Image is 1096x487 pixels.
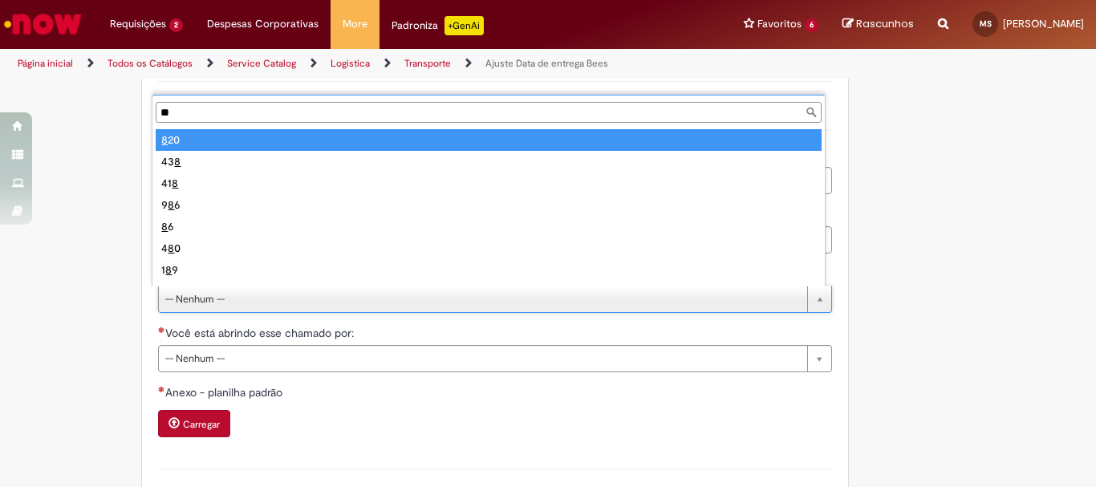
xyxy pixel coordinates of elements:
[168,241,174,255] span: 8
[172,176,178,190] span: 8
[156,281,822,302] div: 35
[156,237,822,259] div: 4 0
[168,197,174,212] span: 8
[152,126,825,286] ul: Código UNB
[156,259,822,281] div: 1 9
[156,151,822,172] div: 43
[174,154,181,168] span: 8
[156,172,822,194] div: 41
[156,194,822,216] div: 9 6
[161,284,168,298] span: 8
[156,129,822,151] div: 20
[161,132,168,147] span: 8
[165,262,172,277] span: 8
[156,216,822,237] div: 6
[161,219,168,233] span: 8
